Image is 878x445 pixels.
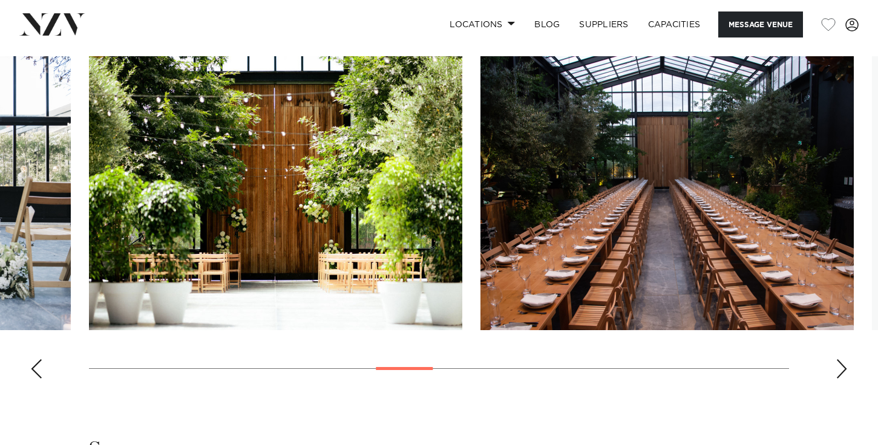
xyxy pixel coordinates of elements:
a: BLOG [525,11,569,37]
swiper-slide: 10 / 22 [89,56,462,330]
a: Capacities [638,11,710,37]
a: SUPPLIERS [569,11,638,37]
button: Message Venue [718,11,803,37]
swiper-slide: 11 / 22 [480,56,854,330]
a: Locations [440,11,525,37]
img: nzv-logo.png [19,13,85,35]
